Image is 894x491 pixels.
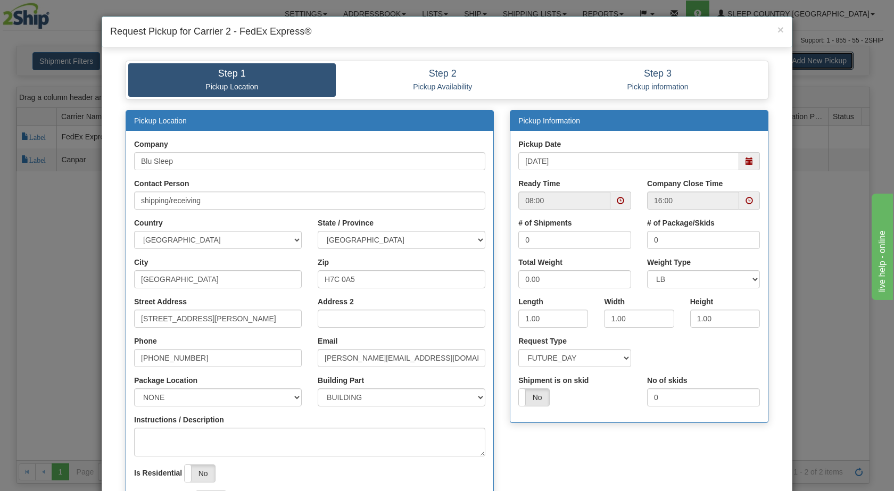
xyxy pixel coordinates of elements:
a: Pickup Location [134,116,187,125]
label: Height [690,296,714,307]
label: Is Residential [134,468,182,478]
label: No of skids [647,375,687,386]
button: Close [777,24,784,35]
label: Country [134,218,163,228]
label: Width [604,296,625,307]
label: Address 2 [318,296,354,307]
span: × [777,23,784,36]
label: No [185,465,215,482]
p: Pickup information [558,82,758,91]
label: Email [318,336,337,346]
label: Instructions / Description [134,414,224,425]
label: City [134,257,148,268]
label: # of Shipments [518,218,572,228]
label: Length [518,296,543,307]
h4: Step 3 [558,69,758,79]
h4: Step 1 [136,69,328,79]
label: Pickup Date [518,139,561,149]
a: Step 2 Pickup Availability [336,63,550,97]
p: Pickup Location [136,82,328,91]
label: Company [134,139,168,149]
label: No [519,389,549,406]
label: Request Type [518,336,567,346]
label: Ready Time [518,178,560,189]
iframe: chat widget [870,191,893,299]
label: Shipment is on skid [518,375,589,386]
label: # of Package/Skids [647,218,715,228]
label: Package Location [134,375,197,386]
label: Zip [318,257,329,268]
label: Company Close Time [647,178,723,189]
h4: Step 2 [344,69,542,79]
label: Weight Type [647,257,691,268]
h4: Request Pickup for Carrier 2 - FedEx Express® [110,25,784,39]
a: Step 3 Pickup information [550,63,766,97]
p: Pickup Availability [344,82,542,91]
label: Building Part [318,375,364,386]
label: Phone [134,336,157,346]
a: Pickup Information [518,116,580,125]
label: Contact Person [134,178,189,189]
div: live help - online [8,6,98,19]
label: Street Address [134,296,187,307]
label: Total Weight [518,257,562,268]
a: Step 1 Pickup Location [128,63,336,97]
label: State / Province [318,218,374,228]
